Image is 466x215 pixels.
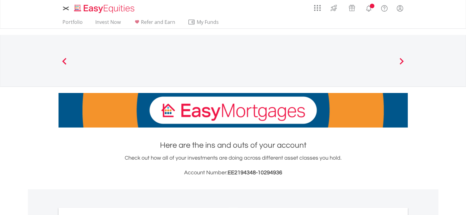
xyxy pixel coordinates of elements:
[314,5,321,11] img: grid-menu-icon.svg
[329,3,339,13] img: thrive-v2.svg
[59,154,408,177] div: Check out how all of your investments are doing across different asset classes you hold.
[343,2,361,13] a: Vouchers
[72,2,137,14] a: Home page
[392,2,408,15] a: My Profile
[141,19,175,25] span: Refer and Earn
[59,169,408,177] h3: Account Number:
[60,19,85,28] a: Portfolio
[310,2,325,11] a: AppsGrid
[93,19,123,28] a: Invest Now
[131,19,178,28] a: Refer and Earn
[228,170,282,176] span: EE2194348-10294936
[361,2,377,14] a: Notifications
[188,18,228,26] span: My Funds
[377,2,392,14] a: FAQ's and Support
[347,3,357,13] img: vouchers-v2.svg
[73,4,137,14] img: EasyEquities_Logo.png
[59,93,408,128] img: EasyMortage Promotion Banner
[59,140,408,151] h1: Here are the ins and outs of your account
